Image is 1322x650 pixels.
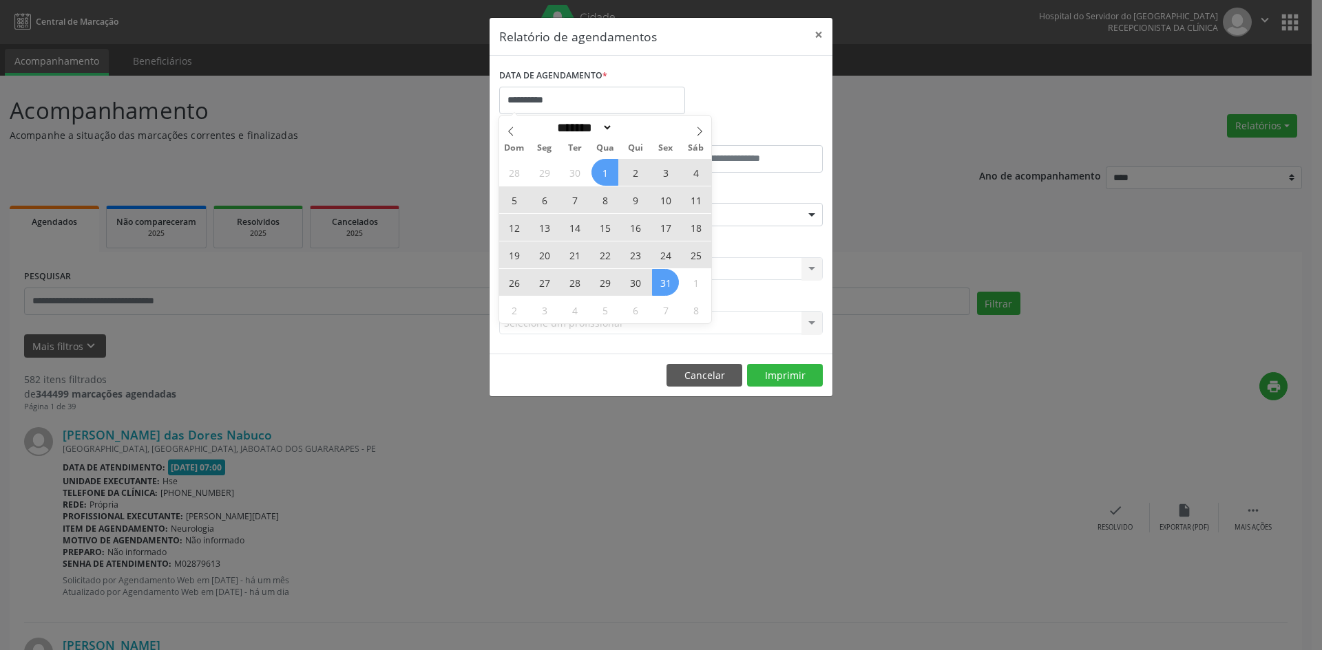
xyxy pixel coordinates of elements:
[620,144,651,153] span: Qui
[591,296,618,323] span: Novembro 5, 2025
[682,186,709,213] span: Outubro 11, 2025
[501,159,527,186] span: Setembro 28, 2025
[499,65,607,87] label: DATA DE AGENDAMENTO
[682,214,709,241] span: Outubro 18, 2025
[501,186,527,213] span: Outubro 5, 2025
[622,159,649,186] span: Outubro 2, 2025
[499,144,529,153] span: Dom
[591,159,618,186] span: Outubro 1, 2025
[613,120,658,135] input: Year
[622,296,649,323] span: Novembro 6, 2025
[747,364,823,387] button: Imprimir
[552,120,613,135] select: Month
[682,269,709,296] span: Novembro 1, 2025
[667,364,742,387] button: Cancelar
[591,186,618,213] span: Outubro 8, 2025
[652,269,679,296] span: Outubro 31, 2025
[652,241,679,268] span: Outubro 24, 2025
[590,144,620,153] span: Qua
[591,214,618,241] span: Outubro 15, 2025
[681,144,711,153] span: Sáb
[501,214,527,241] span: Outubro 12, 2025
[652,214,679,241] span: Outubro 17, 2025
[591,241,618,268] span: Outubro 22, 2025
[531,296,558,323] span: Novembro 3, 2025
[561,296,588,323] span: Novembro 4, 2025
[561,186,588,213] span: Outubro 7, 2025
[651,144,681,153] span: Sex
[561,214,588,241] span: Outubro 14, 2025
[622,241,649,268] span: Outubro 23, 2025
[622,186,649,213] span: Outubro 9, 2025
[805,18,832,52] button: Close
[531,186,558,213] span: Outubro 6, 2025
[531,159,558,186] span: Setembro 29, 2025
[529,144,560,153] span: Seg
[682,241,709,268] span: Outubro 25, 2025
[664,124,823,145] label: ATÉ
[622,214,649,241] span: Outubro 16, 2025
[652,186,679,213] span: Outubro 10, 2025
[560,144,590,153] span: Ter
[561,269,588,296] span: Outubro 28, 2025
[531,269,558,296] span: Outubro 27, 2025
[682,296,709,323] span: Novembro 8, 2025
[652,296,679,323] span: Novembro 7, 2025
[501,296,527,323] span: Novembro 2, 2025
[561,241,588,268] span: Outubro 21, 2025
[682,159,709,186] span: Outubro 4, 2025
[591,269,618,296] span: Outubro 29, 2025
[501,269,527,296] span: Outubro 26, 2025
[531,241,558,268] span: Outubro 20, 2025
[622,269,649,296] span: Outubro 30, 2025
[652,159,679,186] span: Outubro 3, 2025
[561,159,588,186] span: Setembro 30, 2025
[501,241,527,268] span: Outubro 19, 2025
[499,28,657,45] h5: Relatório de agendamentos
[531,214,558,241] span: Outubro 13, 2025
